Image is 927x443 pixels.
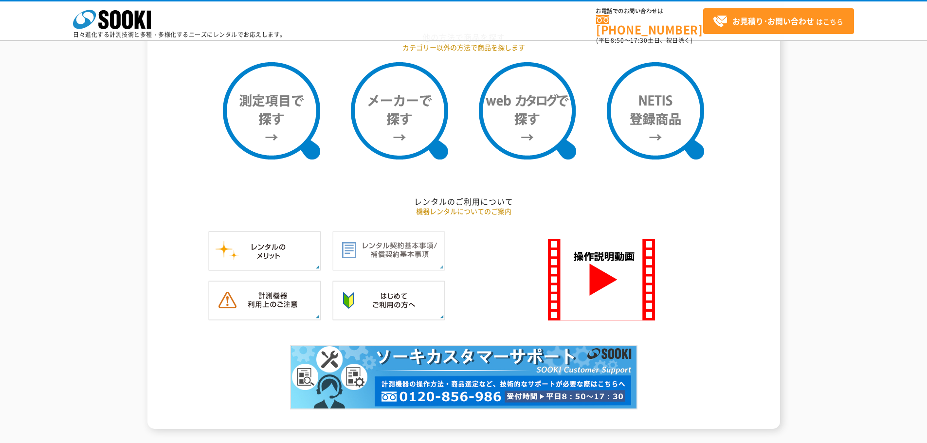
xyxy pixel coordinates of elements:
img: 計測機器ご利用上のご注意 [208,281,321,320]
a: レンタル契約基本事項／補償契約基本事項 [332,261,445,270]
img: カスタマーサポート [290,345,637,409]
span: 8:50 [611,36,624,45]
img: レンタルのメリット [208,231,321,271]
img: 測定項目で探す [223,62,320,159]
span: 17:30 [630,36,648,45]
img: NETIS登録商品 [607,62,704,159]
img: レンタル契約基本事項／補償契約基本事項 [332,231,445,271]
a: レンタルのメリット [208,261,321,270]
img: webカタログで探す [479,62,576,159]
strong: お見積り･お問い合わせ [732,15,814,27]
p: 日々進化する計測技術と多種・多様化するニーズにレンタルでお応えします。 [73,32,286,37]
a: お見積り･お問い合わせはこちら [703,8,854,34]
p: 機器レンタルについてのご案内 [179,206,748,216]
h2: レンタルのご利用について [179,196,748,207]
img: はじめてご利用の方へ [332,281,445,320]
a: [PHONE_NUMBER] [596,15,703,35]
p: カテゴリー以外の方法で商品を探します [179,42,748,53]
a: はじめてご利用の方へ [332,310,445,319]
a: 計測機器ご利用上のご注意 [208,310,321,319]
span: (平日 ～ 土日、祝日除く) [596,36,692,45]
img: メーカーで探す [351,62,448,159]
img: SOOKI 操作説明動画 [548,239,655,320]
span: お電話でのお問い合わせは [596,8,703,14]
span: はこちら [713,14,843,29]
